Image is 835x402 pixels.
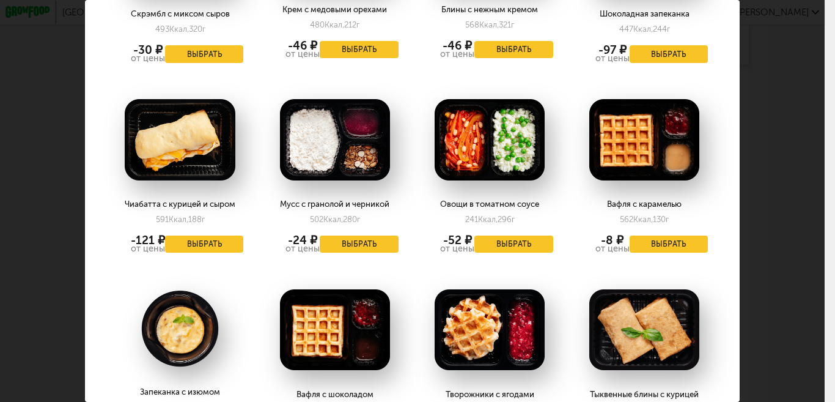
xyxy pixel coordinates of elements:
div: от цены [285,50,320,59]
span: г [666,215,669,224]
span: Ккал, [323,215,343,224]
span: г [511,20,514,29]
div: 591 188 [156,215,205,224]
button: Выбрать [474,41,553,58]
div: -30 ₽ [131,45,165,54]
span: Ккал, [479,20,499,29]
div: Шоколадная запеканка [581,9,708,18]
div: от цены [131,54,165,63]
div: 241 296 [465,215,515,224]
div: от цены [440,50,474,59]
div: 568 321 [465,20,514,29]
div: -46 ₽ [285,41,320,50]
div: -52 ₽ [440,236,474,245]
div: 447 244 [619,24,670,34]
div: Скрэмбл с миксом сыров [117,9,244,18]
div: Вафля с карамелью [581,199,708,209]
div: -46 ₽ [440,41,474,50]
div: -8 ₽ [595,236,630,245]
button: Выбрать [630,45,708,62]
span: г [202,215,205,224]
span: Ккал, [169,215,188,224]
div: Овощи в томатном соусе [426,199,553,209]
span: Ккал, [633,215,653,224]
div: Тыквенные блины с курицей [581,390,708,399]
img: big_lB48OOUR306Ub57G.png [589,289,699,371]
div: от цены [285,245,320,253]
button: Выбрать [630,236,708,253]
div: Мусс с гранолой и черникой [271,199,399,209]
div: -24 ₽ [285,236,320,245]
div: от цены [131,245,165,253]
div: 493 320 [155,24,205,34]
div: от цены [595,54,630,63]
span: г [512,215,515,224]
div: -97 ₽ [595,45,630,54]
button: Выбрать [474,236,553,253]
div: 502 280 [310,215,360,224]
div: Блины с нежным кремом [426,5,553,14]
div: Запеканка с изюмом [117,387,244,396]
img: big_166ZK53KlE4HfnGn.png [589,99,699,181]
span: г [357,215,360,224]
span: Ккал, [478,215,498,224]
img: big_jNBKMWfBmyrWEFir.png [125,289,235,368]
img: big_mOe8z449M5M7lfOZ.png [435,99,545,181]
span: г [202,24,205,34]
button: Выбрать [165,45,244,62]
div: от цены [595,245,630,253]
div: Чиабатта с курицей и сыром [117,199,244,209]
div: Крем с медовыми орехами [271,5,399,14]
span: Ккал, [169,24,189,34]
button: Выбрать [320,236,399,253]
span: г [356,20,359,29]
button: Выбрать [320,41,399,58]
button: Выбрать [165,236,244,253]
img: big_Mmly1jkEHxlyqn68.png [280,289,390,371]
span: Ккал, [325,20,344,29]
div: Вафля с шоколадом [271,390,399,399]
img: big_DXgXecFN6gWiqhAW.png [435,289,545,371]
div: 562 130 [620,215,669,224]
div: от цены [440,245,474,253]
div: 480 212 [310,20,359,29]
span: Ккал, [633,24,653,34]
span: г [667,24,670,34]
img: big_psj8Nh3MtzDMxZNy.png [125,99,235,181]
div: -121 ₽ [131,236,165,245]
img: big_oNJ7c1XGuxDSvFDf.png [280,99,390,181]
div: Творожники с ягодами [426,390,553,399]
